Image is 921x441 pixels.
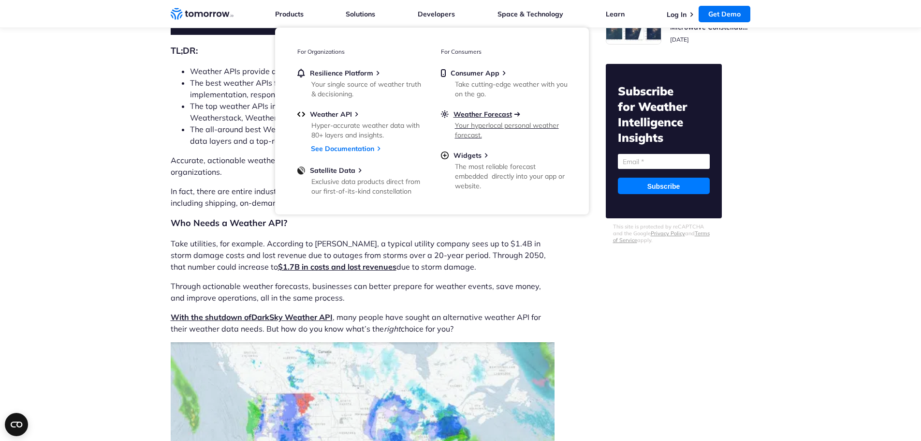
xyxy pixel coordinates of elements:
p: Take utilities, for example. According to [PERSON_NAME], a typical utility company sees up to $1.... [171,238,555,273]
p: Through actionable weather forecasts, businesses can better prepare for weather events, save mone... [171,280,555,304]
div: Your hyperlocal personal weather forecast. [455,121,568,140]
p: , many people have sought an alternative weather API for their weather data needs. But how do you... [171,311,555,335]
span: Satellite Data [310,166,355,175]
a: Weather APIHyper-accurate weather data with 80+ layers and insights. [297,110,423,138]
h2: Subscribe for Weather Intelligence Insights [618,83,710,145]
span: Weather API [310,110,352,119]
input: Email * [618,154,710,169]
a: Solutions [346,10,375,18]
a: Consumer AppTake cutting-edge weather with you on the go. [441,69,567,97]
span: Resilience Platform [310,69,373,77]
div: Exclusive data products direct from our first-of-its-kind constellation [311,177,424,196]
img: bell.svg [297,69,305,77]
i: right [384,324,401,334]
img: plus-circle.svg [441,151,449,160]
a: Satellite DataExclusive data products direct from our first-of-its-kind constellation [297,166,423,194]
span: Weather Forecast [453,110,512,119]
a: Privacy Policy [651,230,685,237]
a: Home link [171,7,234,21]
a: Resilience PlatformYour single source of weather truth & decisioning. [297,69,423,97]
a: Developers [418,10,455,18]
div: Your single source of weather truth & decisioning. [311,79,424,99]
div: The most reliable forecast embedded directly into your app or website. [455,162,568,191]
div: Hyper-accurate weather data with 80+ layers and insights. [311,121,424,140]
h2: TL;DR: [171,44,555,58]
a: $1.7B in costs and lost revenues [278,262,396,272]
li: The all-around best Weather API for 2025 is [DATE][DOMAIN_NAME]’s Weather API, offering 80+ data ... [190,123,555,147]
p: Accurate, actionable weather forecasts available through a weather API are vital to the success o... [171,154,555,178]
span: Widgets [453,151,482,160]
a: Space & Technology [497,10,563,18]
a: Get Demo [699,6,750,22]
li: The best weather APIs for 2025 are judged based on functionality & scope, compatibility & ease of... [190,77,555,100]
a: Weather ForecastYour hyperlocal personal weather forecast. [441,110,567,138]
li: Weather APIs provide developers access to current, forecasted, and historical weather data. [190,65,555,77]
img: mobile.svg [441,69,446,77]
p: This site is protected by reCAPTCHA and the Google and apply. [613,223,715,243]
input: Subscribe [618,178,710,194]
img: satellite-data-menu.png [297,166,305,175]
img: sun.svg [441,110,449,119]
p: In fact, there are entire industries where weather conditions directly impact day-to-day operatio... [171,185,555,209]
a: See Documentation [311,144,374,153]
a: Learn [606,10,625,18]
div: Take cutting-edge weather with you on the go. [455,79,568,99]
h2: Who Needs a Weather API? [171,216,555,230]
li: The top weather APIs in [DATE] include [DATE][DOMAIN_NAME], OpenWeatherMap, MeteoGroup, Weatherst... [190,100,555,123]
h3: For Consumers [441,48,567,55]
img: api.svg [297,110,305,119]
h3: For Organizations [297,48,423,55]
span: With the shutdown of [171,312,269,322]
a: Log In [667,10,687,19]
span: Consumer App [451,69,499,77]
a: Terms of Service [613,230,710,243]
span: publish date [670,36,689,43]
a: WidgetsThe most reliable forecast embedded directly into your app or website. [441,151,567,189]
b: Dark [251,312,269,322]
a: With the shutdown ofDarkSky Weather API [171,312,333,322]
button: Open CMP widget [5,413,28,436]
a: Products [275,10,304,18]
